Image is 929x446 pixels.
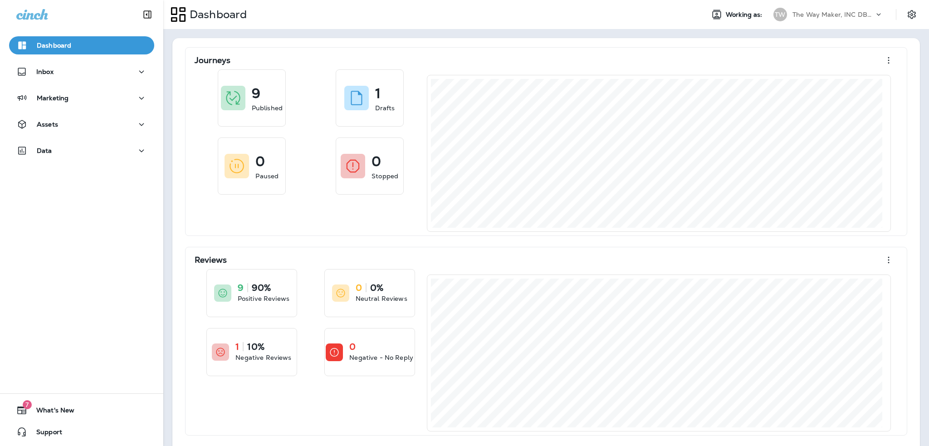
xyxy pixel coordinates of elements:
button: Settings [904,6,920,23]
p: Assets [37,121,58,128]
span: Support [27,428,62,439]
p: 1 [375,89,381,98]
p: 10% [247,342,264,351]
p: 9 [238,283,244,292]
p: Journeys [195,56,230,65]
p: Paused [255,172,279,181]
p: 0 [255,157,265,166]
p: Stopped [372,172,398,181]
button: Support [9,423,154,441]
p: 1 [235,342,239,351]
p: Published [252,103,283,113]
p: Negative - No Reply [349,353,413,362]
p: Marketing [37,94,68,102]
p: Data [37,147,52,154]
p: 0% [370,283,383,292]
p: Dashboard [186,8,247,21]
p: The Way Maker, INC DBA Speed Lube [792,11,874,18]
div: TW [773,8,787,21]
button: Marketing [9,89,154,107]
button: Assets [9,115,154,133]
p: 0 [349,342,356,351]
p: 0 [356,283,362,292]
button: Inbox [9,63,154,81]
p: Dashboard [37,42,71,49]
p: Reviews [195,255,227,265]
p: 9 [252,89,260,98]
button: 7What's New [9,401,154,419]
p: Positive Reviews [238,294,289,303]
p: 0 [372,157,381,166]
span: Working as: [726,11,764,19]
p: Negative Reviews [235,353,291,362]
button: Dashboard [9,36,154,54]
p: Inbox [36,68,54,75]
button: Collapse Sidebar [135,5,160,24]
span: 7 [23,400,32,409]
span: What's New [27,407,74,417]
p: Neutral Reviews [356,294,407,303]
p: Drafts [375,103,395,113]
button: Data [9,142,154,160]
p: 90% [252,283,271,292]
